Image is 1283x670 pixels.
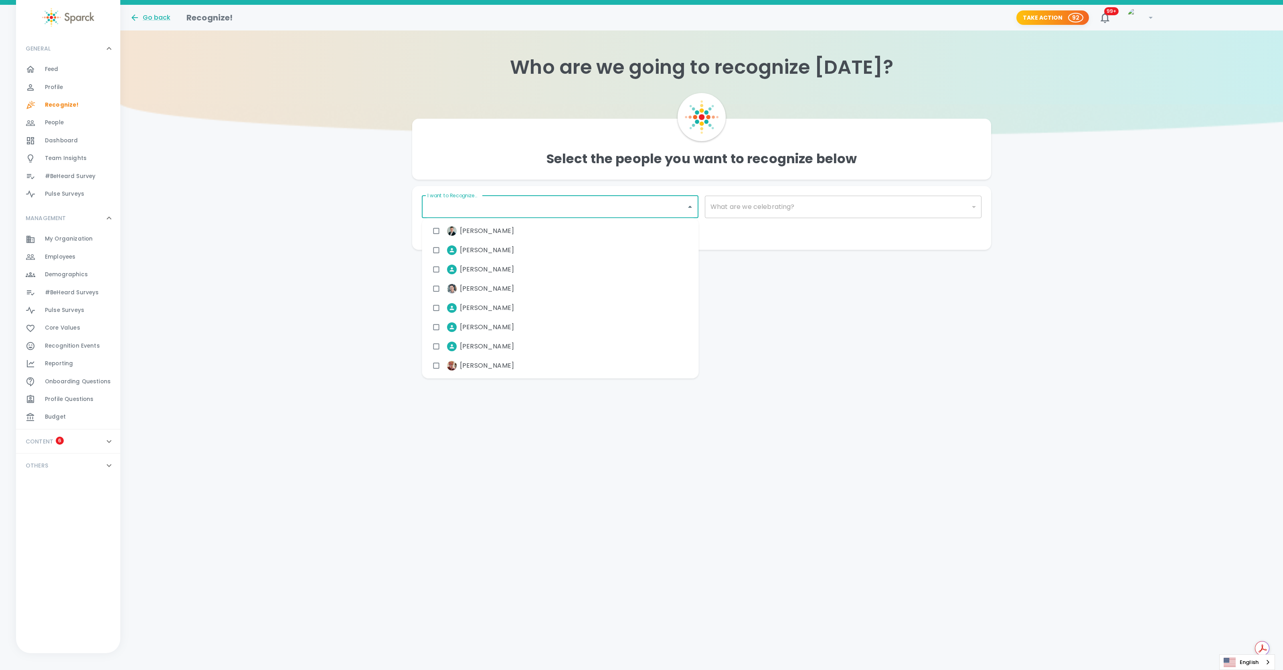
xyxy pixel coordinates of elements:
span: #BeHeard Survey [45,172,95,180]
span: 6 [56,437,64,445]
img: Picture of Alex [447,361,457,370]
a: Feed [16,61,120,78]
a: Pulse Surveys [16,302,120,319]
div: MANAGEMENT [16,206,120,230]
div: GENERAL [16,36,120,61]
span: Pulse Surveys [45,190,84,198]
span: [PERSON_NAME] [460,303,514,313]
span: 99+ [1104,7,1119,15]
img: Sparck Logo [685,100,718,134]
button: 99+ [1095,8,1115,27]
p: MANAGEMENT [26,214,66,222]
div: MANAGEMENT [16,230,120,429]
span: My Organization [45,235,93,243]
span: Demographics [45,271,88,279]
span: [PERSON_NAME] [460,284,514,294]
span: Feed [45,65,59,73]
a: Team Insights [16,150,120,167]
img: Picture of Adam [447,226,457,236]
span: [PERSON_NAME] [460,245,514,255]
label: I want to Recognize... [427,192,478,199]
a: Onboarding Questions [16,373,120,391]
button: Close [684,201,696,213]
span: [PERSON_NAME] [460,322,514,332]
a: Profile [16,79,120,96]
a: English [1220,655,1275,670]
img: Picture of Matthew [1127,8,1147,27]
a: Recognition Events [16,337,120,355]
span: Recognize! [45,101,79,109]
span: Employees [45,253,75,261]
img: Picture of Adrian [447,284,457,294]
a: Demographics [16,266,120,283]
span: #BeHeard Surveys [45,289,99,297]
span: Core Values [45,324,80,332]
a: Dashboard [16,132,120,150]
span: Profile Questions [45,395,94,403]
div: OTHERS [16,453,120,478]
a: People [16,114,120,132]
div: CONTENT6 [16,429,120,453]
aside: Language selected: English [1219,654,1275,670]
span: Pulse Surveys [45,306,84,314]
h1: Who are we going to recognize [DATE]? [120,56,1283,79]
span: Dashboard [45,137,78,145]
button: Go back [130,13,170,22]
a: #BeHeard Surveys [16,284,120,302]
span: [PERSON_NAME] [460,361,514,370]
h1: Recognize! [186,11,233,24]
div: GENERAL [16,61,120,206]
p: 92 [1072,14,1079,22]
a: Reporting [16,355,120,372]
a: Pulse Surveys [16,185,120,203]
span: [PERSON_NAME] [460,342,514,351]
p: CONTENT [26,437,53,445]
span: Recognition Events [45,342,100,350]
a: Core Values [16,319,120,337]
div: Language [1219,654,1275,670]
p: GENERAL [26,45,51,53]
span: Team Insights [45,154,87,162]
span: Reporting [45,360,73,368]
a: My Organization [16,230,120,248]
a: Employees [16,248,120,266]
a: Profile Questions [16,391,120,408]
p: OTHERS [26,462,48,470]
span: [PERSON_NAME] [460,265,514,274]
img: Sparck logo [42,8,94,27]
a: #BeHeard Survey [16,168,120,185]
span: Budget [45,413,66,421]
span: Profile [45,83,63,91]
button: Take Action 92 [1016,10,1089,25]
h4: Select the people you want to recognize below [546,151,857,167]
span: [PERSON_NAME] [460,226,514,236]
a: Budget [16,408,120,426]
a: Recognize! [16,96,120,114]
span: Onboarding Questions [45,378,111,386]
span: People [45,119,64,127]
a: Sparck logo [16,8,120,27]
